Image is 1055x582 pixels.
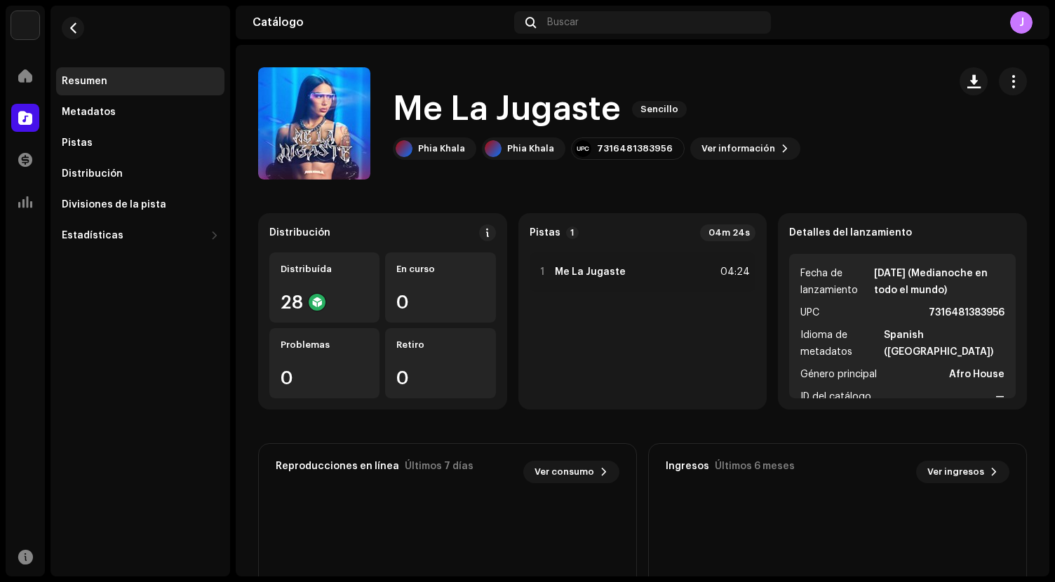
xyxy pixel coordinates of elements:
button: Ver ingresos [916,461,1009,483]
div: Ingresos [666,461,709,472]
img: 297a105e-aa6c-4183-9ff4-27133c00f2e2 [11,11,39,39]
span: Sencillo [632,101,687,118]
strong: Pistas [530,227,560,238]
div: Últimos 6 meses [715,461,795,472]
div: Divisiones de la pista [62,199,166,210]
div: Retiro [396,339,484,351]
span: Género principal [800,366,877,383]
div: 7316481383956 [597,143,673,154]
strong: [DATE] (Medianoche en todo el mundo) [874,265,1004,299]
div: Estadísticas [62,230,123,241]
p-badge: 1 [566,226,579,239]
div: Distribución [62,168,123,180]
re-m-nav-item: Divisiones de la pista [56,191,224,219]
span: Ver ingresos [927,458,984,486]
strong: Me La Jugaste [555,266,626,278]
span: Fecha de lanzamiento [800,265,871,299]
re-m-nav-dropdown: Estadísticas [56,222,224,250]
span: Ver consumo [535,458,594,486]
span: Buscar [547,17,579,28]
h1: Me La Jugaste [393,87,621,132]
strong: Detalles del lanzamiento [789,227,912,238]
div: Catálogo [253,17,509,28]
re-m-nav-item: Metadatos [56,98,224,126]
re-m-nav-item: Distribución [56,160,224,188]
div: 04m 24s [700,224,755,241]
div: Últimos 7 días [405,461,473,472]
span: Idioma de metadatos [800,327,881,360]
div: J [1010,11,1033,34]
re-m-nav-item: Pistas [56,129,224,157]
div: En curso [396,264,484,275]
button: Ver información [690,137,800,160]
div: Phia Khala [507,143,554,154]
div: Distribuída [281,264,368,275]
button: Ver consumo [523,461,619,483]
span: UPC [800,304,819,321]
div: Pistas [62,137,93,149]
div: Distribución [269,227,330,238]
div: Problemas [281,339,368,351]
div: 04:24 [719,264,750,280]
div: Reproducciones en línea [276,461,399,472]
span: Ver información [701,135,775,163]
strong: Afro House [949,366,1004,383]
strong: Spanish ([GEOGRAPHIC_DATA]) [884,327,1004,360]
strong: — [995,388,1004,405]
span: ID del catálogo [800,388,871,405]
div: Phia Khala [418,143,465,154]
div: Metadatos [62,107,116,118]
re-m-nav-item: Resumen [56,67,224,95]
strong: 7316481383956 [929,304,1004,321]
div: Resumen [62,76,107,87]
